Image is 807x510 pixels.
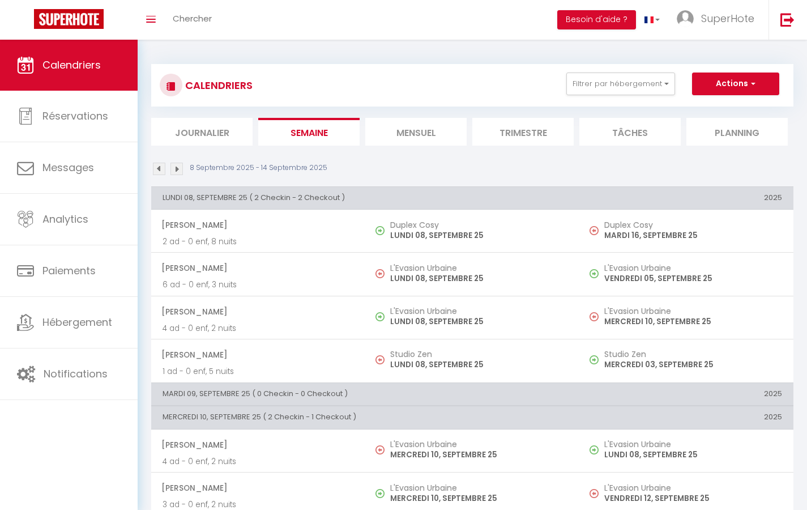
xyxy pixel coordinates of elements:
img: NO IMAGE [590,269,599,278]
p: VENDREDI 05, SEPTEMBRE 25 [604,273,782,284]
span: [PERSON_NAME] [161,477,354,499]
p: LUNDI 08, SEPTEMBRE 25 [390,316,568,328]
button: Besoin d'aide ? [557,10,636,29]
span: [PERSON_NAME] [161,301,354,322]
h5: L'Evasion Urbaine [604,483,782,492]
img: logout [780,12,795,27]
p: MERCREDI 10, SEPTEMBRE 25 [390,449,568,461]
li: Mensuel [365,118,467,146]
li: Trimestre [472,118,574,146]
h5: L'Evasion Urbaine [390,483,568,492]
img: NO IMAGE [375,269,385,278]
th: 2025 [579,406,793,429]
p: MERCREDI 10, SEPTEMBRE 25 [604,316,782,328]
span: Réservations [42,109,108,123]
p: LUNDI 08, SEPTEMBRE 25 [390,273,568,284]
th: 2025 [579,186,793,209]
p: LUNDI 08, SEPTEMBRE 25 [390,229,568,241]
h5: L'Evasion Urbaine [390,307,568,316]
p: 8 Septembre 2025 - 14 Septembre 2025 [190,163,327,173]
p: VENDREDI 12, SEPTEMBRE 25 [604,492,782,504]
img: NO IMAGE [590,355,599,364]
h5: Duplex Cosy [390,220,568,229]
button: Actions [692,73,779,95]
th: MARDI 09, SEPTEMBRE 25 ( 0 Checkin - 0 Checkout ) [151,382,579,405]
h5: L'Evasion Urbaine [604,440,782,449]
h5: Studio Zen [604,350,782,359]
img: NO IMAGE [590,489,599,498]
p: 4 ad - 0 enf, 2 nuits [163,456,354,467]
th: 2025 [579,382,793,405]
h3: CALENDRIERS [182,73,253,98]
span: Paiements [42,263,96,278]
th: LUNDI 08, SEPTEMBRE 25 ( 2 Checkin - 2 Checkout ) [151,186,579,209]
span: SuperHote [701,11,754,25]
p: MERCREDI 03, SEPTEMBRE 25 [604,359,782,371]
img: NO IMAGE [590,312,599,321]
span: Analytics [42,212,88,226]
h5: Studio Zen [390,350,568,359]
button: Filtrer par hébergement [566,73,675,95]
p: 4 ad - 0 enf, 2 nuits [163,322,354,334]
p: MARDI 16, SEPTEMBRE 25 [604,229,782,241]
span: [PERSON_NAME] [161,257,354,279]
p: 2 ad - 0 enf, 8 nuits [163,236,354,248]
p: MERCREDI 10, SEPTEMBRE 25 [390,492,568,504]
li: Semaine [258,118,360,146]
li: Journalier [151,118,253,146]
img: NO IMAGE [590,226,599,235]
span: [PERSON_NAME] [161,214,354,236]
img: NO IMAGE [590,445,599,454]
img: ... [677,10,694,27]
span: Messages [42,160,94,175]
p: 6 ad - 0 enf, 3 nuits [163,279,354,291]
img: NO IMAGE [375,355,385,364]
h5: L'Evasion Urbaine [390,263,568,273]
h5: Duplex Cosy [604,220,782,229]
span: [PERSON_NAME] [161,434,354,456]
span: Hébergement [42,315,112,329]
p: 1 ad - 0 enf, 5 nuits [163,365,354,377]
li: Planning [686,118,788,146]
h5: L'Evasion Urbaine [390,440,568,449]
span: Chercher [173,12,212,24]
h5: L'Evasion Urbaine [604,263,782,273]
img: NO IMAGE [375,445,385,454]
span: Calendriers [42,58,101,72]
p: LUNDI 08, SEPTEMBRE 25 [604,449,782,461]
th: MERCREDI 10, SEPTEMBRE 25 ( 2 Checkin - 1 Checkout ) [151,406,579,429]
li: Tâches [579,118,681,146]
h5: L'Evasion Urbaine [604,307,782,316]
button: Ouvrir le widget de chat LiveChat [9,5,43,39]
span: [PERSON_NAME] [161,344,354,365]
span: Notifications [44,367,108,381]
p: LUNDI 08, SEPTEMBRE 25 [390,359,568,371]
img: Super Booking [34,9,104,29]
